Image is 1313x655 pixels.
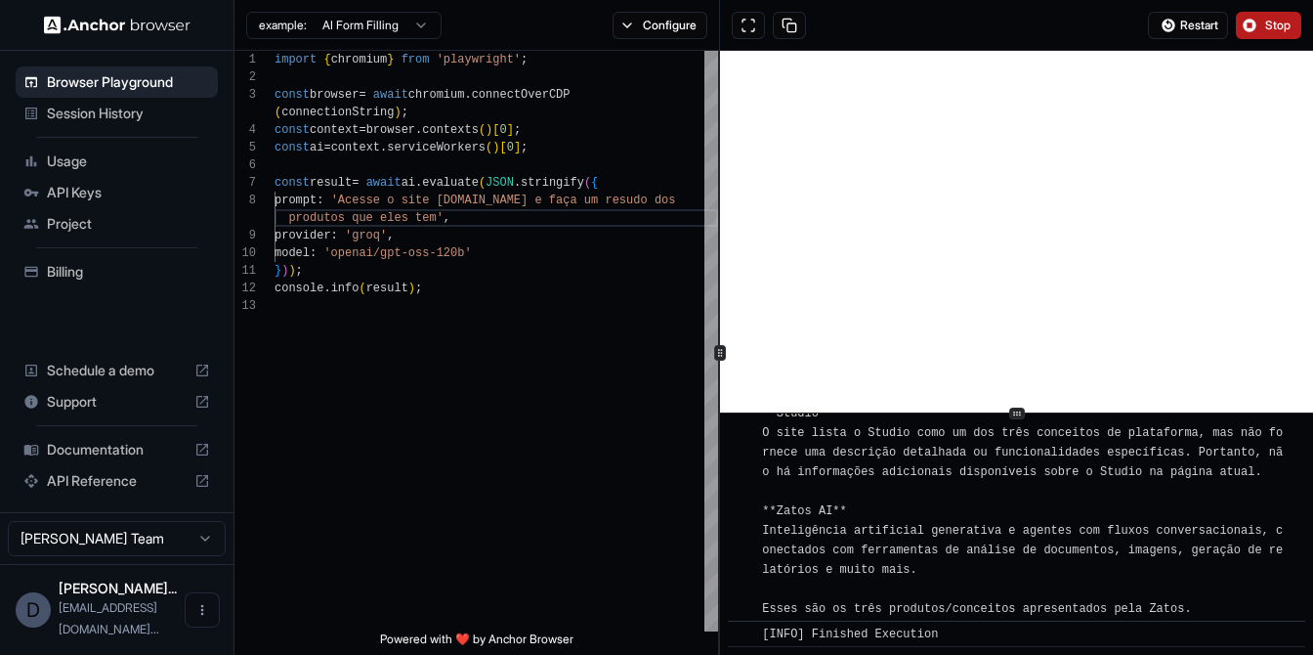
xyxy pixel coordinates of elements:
span: . [464,88,471,102]
div: Usage [16,146,218,177]
span: ] [507,123,514,137]
span: contexts [422,123,479,137]
div: 3 [234,86,256,104]
span: API Keys [47,183,210,202]
span: import [275,53,317,66]
span: evaluate [422,176,479,190]
div: 1 [234,51,256,68]
span: = [359,123,365,137]
span: connectOverCDP [472,88,571,102]
div: Project [16,208,218,240]
span: } [387,53,394,66]
div: 2 [234,68,256,86]
span: 0 [507,141,514,154]
span: model [275,246,310,260]
span: Billing [47,262,210,282]
span: : [310,246,317,260]
span: Support [47,392,187,412]
div: Browser Playground [16,66,218,98]
span: = [352,176,359,190]
span: , [387,229,394,242]
span: . [415,176,422,190]
button: Configure [613,12,707,39]
span: ) [394,106,401,119]
span: const [275,123,310,137]
span: ( [479,176,486,190]
span: Project [47,214,210,234]
span: from [402,53,430,66]
span: ; [521,53,528,66]
span: Session History [47,104,210,123]
span: Browser Playground [47,72,210,92]
span: 0 [499,123,506,137]
div: 7 [234,174,256,192]
span: [ [492,123,499,137]
span: ( [584,176,591,190]
div: API Reference [16,465,218,497]
span: . [380,141,387,154]
span: produtos que eles tem' [288,211,443,225]
span: Powered with ❤️ by Anchor Browser [380,632,573,655]
div: Support [16,386,218,417]
span: } [275,264,281,278]
span: ) [408,282,415,295]
span: Stop [1265,18,1292,33]
span: [ [499,141,506,154]
span: 'groq' [345,229,387,242]
span: ( [479,123,486,137]
span: . [514,176,521,190]
span: ( [359,282,365,295]
span: JSON [486,176,514,190]
span: diego@zatos.com.br [59,600,159,636]
span: ( [275,106,281,119]
div: 12 [234,280,256,297]
span: { [591,176,598,190]
span: ai [310,141,323,154]
span: ) [492,141,499,154]
span: [INFO] Finished Execution [762,628,938,641]
div: 5 [234,139,256,156]
span: : [317,194,323,207]
span: Usage [47,152,210,171]
span: ai [402,176,415,190]
span: chromium [331,53,388,66]
div: API Keys [16,177,218,208]
span: ; [415,282,422,295]
span: chromium [408,88,465,102]
span: example: [259,18,307,33]
button: Copy session ID [773,12,806,39]
span: const [275,176,310,190]
span: ; [296,264,303,278]
button: Open in full screen [732,12,765,39]
span: , [444,211,450,225]
div: Session History [16,98,218,129]
span: result [310,176,352,190]
span: await [373,88,408,102]
span: const [275,88,310,102]
span: Restart [1180,18,1218,33]
div: 6 [234,156,256,174]
span: browser [310,88,359,102]
span: ; [514,123,521,137]
span: Diego Tridapalli [59,580,177,596]
div: 4 [234,121,256,139]
span: const [275,141,310,154]
span: 'Acesse o site [DOMAIN_NAME] e faça um resudo dos [331,194,676,207]
span: ​ [738,625,747,644]
span: = [323,141,330,154]
span: browser [366,123,415,137]
img: Anchor Logo [44,16,191,34]
span: context [331,141,380,154]
span: Schedule a demo [47,361,187,380]
span: = [359,88,365,102]
span: ) [281,264,288,278]
span: Documentation [47,440,187,459]
span: ) [486,123,492,137]
span: { [323,53,330,66]
div: Schedule a demo [16,355,218,386]
span: ( [486,141,492,154]
button: Restart [1148,12,1228,39]
span: . [323,282,330,295]
span: connectionString [281,106,394,119]
span: console [275,282,323,295]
